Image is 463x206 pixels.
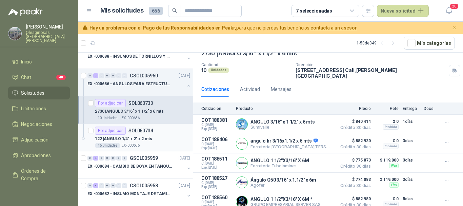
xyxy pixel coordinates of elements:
[389,182,399,188] div: Flex
[21,120,52,128] span: Negociaciones
[201,137,232,142] p: COT188406
[337,184,371,188] span: Crédito 30 días
[201,146,232,150] span: Exp: [DATE]
[375,106,399,111] p: Flete
[95,108,164,115] p: 2730 | ANGULO 3/16" x 1 1/2" x 6 mts
[95,143,120,148] div: 16 Unidades
[26,24,70,29] p: [PERSON_NAME]
[201,181,232,185] span: C: [DATE]
[201,50,297,57] p: 2730 | ANGULO 3/16" x 1 1/2" x 6 mts
[201,142,232,146] span: C: [DATE]
[250,158,309,163] p: ANGULO 1 1/2"X3/16" X 6M
[99,156,104,161] div: 0
[403,106,420,111] p: Entrega
[403,117,420,126] p: 1 días
[8,165,70,185] a: Órdenes de Compra
[389,163,399,168] div: Flex
[201,195,232,200] p: COT188560
[403,195,420,203] p: 5 días
[8,188,70,201] a: Remisiones
[375,117,399,126] p: $ 0
[236,138,247,149] img: Company Logo
[296,7,332,15] div: 7 seleccionadas
[87,191,172,197] p: EX -000682 - INSUMO MONTAJE DE TAMIZ DE LICOR DE P
[87,156,93,161] div: 0
[105,183,110,188] div: 0
[236,157,247,169] img: Company Logo
[250,125,315,130] p: Sumivalle
[95,99,126,107] div: Por adjudicar
[208,68,229,73] div: Unidades
[99,183,104,188] div: 0
[26,31,70,43] p: Oleaginosas [GEOGRAPHIC_DATA][PERSON_NAME]
[95,136,152,142] p: 122 | ANGULO 1/4" x 2" x 2 mts
[95,115,120,121] div: 10 Unidades
[250,163,309,168] p: Ferretería Tuboláminas
[201,162,232,166] span: C: [DATE]
[93,183,98,188] div: 4
[377,5,429,17] button: Nueva solicitud
[172,8,177,13] span: search
[201,127,232,131] span: Exp: [DATE]
[8,27,21,40] img: Company Logo
[337,126,371,130] span: Crédito 30 días
[110,73,116,78] div: 0
[130,156,158,161] p: GSOL005959
[337,117,371,126] span: $ 840.414
[95,127,126,135] div: Por adjudicar
[8,87,70,99] a: Solicitudes
[128,128,153,133] p: SOL060734
[201,62,290,67] p: Cantidad
[122,73,127,78] div: 0
[240,86,260,93] div: Actividad
[201,175,232,181] p: COT188527
[78,96,193,124] a: Por adjudicarSOL0607332730 |ANGULO 3/16" x 1 1/2" x 6 mts10 UnidadesEX -000686
[87,163,172,170] p: EX -000684 - CAMBIO DE BOYA EN TANQUE ALIMENTADOR
[8,55,70,68] a: Inicio
[128,101,153,106] p: SOL060733
[130,183,158,188] p: GSOL005958
[201,166,232,170] span: Exp: [DATE]
[179,73,190,79] p: [DATE]
[443,5,455,17] button: 20
[21,105,46,112] span: Licitaciones
[310,25,357,31] a: contacta a un asesor
[130,73,158,78] p: GSOL005960
[87,182,192,203] a: 0 4 0 0 0 0 0 GSOL005958[DATE] EX -000682 - INSUMO MONTAJE DE TAMIZ DE LICOR DE P
[89,24,357,32] span: para que no pierdas tus beneficios
[56,75,66,80] span: 48
[250,138,333,144] p: angulo hr 3/16x1.1/2 x 6 mts
[296,67,446,79] p: [STREET_ADDRESS] Cali , [PERSON_NAME][GEOGRAPHIC_DATA]
[201,123,232,127] span: C: [DATE]
[337,175,371,184] span: $ 774.083
[250,144,333,149] p: Ferretería [GEOGRAPHIC_DATA][PERSON_NAME]
[404,37,455,50] button: Mís categorías
[110,156,116,161] div: 0
[383,124,399,130] div: Incluido
[93,156,98,161] div: 4
[149,7,163,15] span: 656
[122,156,127,161] div: 0
[122,183,127,188] div: 0
[99,73,104,78] div: 0
[179,155,190,162] p: [DATE]
[375,156,399,164] p: $ 119.000
[375,195,399,203] p: $ 0
[337,145,371,149] span: Crédito 30 días
[337,106,371,111] p: Precio
[8,8,43,16] img: Logo peakr
[110,183,116,188] div: 0
[250,119,315,125] p: ANGULO 3/16" x 1 1/2" x 6 mts
[403,175,420,184] p: 3 días
[296,62,446,67] p: Dirección
[449,3,459,10] span: 20
[236,119,247,130] img: Company Logo
[87,73,93,78] div: 0
[250,177,316,183] p: Ángulo G50 3/16" x 1.1/2" x 6m
[403,156,420,164] p: 3 días
[87,81,172,87] p: EX -000686 - ANGULOS PARA ESTRUCTURAS DE FOSA DE L
[122,115,140,121] p: EX -000686
[8,102,70,115] a: Licitaciones
[21,58,32,65] span: Inicio
[21,89,44,97] span: Solicitudes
